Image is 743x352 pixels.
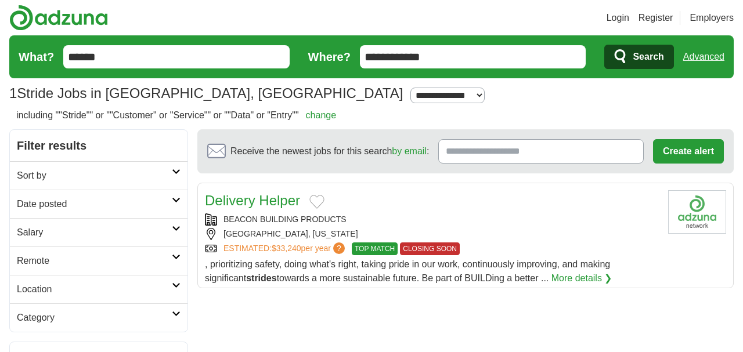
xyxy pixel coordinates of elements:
[690,11,734,25] a: Employers
[17,282,172,296] h2: Location
[205,228,659,240] div: [GEOGRAPHIC_DATA], [US_STATE]
[205,193,300,208] a: Delivery Helper
[668,190,726,234] img: Company logo
[10,246,187,275] a: Remote
[352,242,398,255] span: TOP MATCH
[683,45,724,68] a: Advanced
[10,190,187,218] a: Date posted
[10,303,187,332] a: Category
[230,144,429,158] span: Receive the newest jobs for this search :
[639,11,673,25] a: Register
[17,254,172,268] h2: Remote
[633,45,663,68] span: Search
[272,244,301,253] span: $33,240
[19,48,54,66] label: What?
[17,197,172,211] h2: Date posted
[306,110,337,120] a: change
[17,311,172,325] h2: Category
[604,45,673,69] button: Search
[9,83,17,104] span: 1
[205,259,610,283] span: , prioritizing safety, doing what's right, taking pride in our work, continuously improving, and ...
[400,242,460,255] span: CLOSING SOON
[223,242,347,255] a: ESTIMATED:$33,240per year?
[309,195,324,209] button: Add to favorite jobs
[607,11,629,25] a: Login
[308,48,351,66] label: Where?
[17,169,172,183] h2: Sort by
[653,139,724,164] button: Create alert
[392,146,427,156] a: by email
[9,5,108,31] img: Adzuna logo
[10,218,187,246] a: Salary
[551,271,612,285] a: More details ❯
[205,213,659,226] div: BEACON BUILDING PRODUCTS
[10,275,187,303] a: Location
[333,242,345,254] span: ?
[17,226,172,239] h2: Salary
[10,130,187,161] h2: Filter results
[9,85,403,101] h1: Stride Jobs in [GEOGRAPHIC_DATA], [GEOGRAPHIC_DATA]
[10,161,187,190] a: Sort by
[246,273,276,283] strong: strides
[16,108,336,122] h2: including ""Stride"" or ""Customer" or "Service"" or ""Data" or "Entry""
